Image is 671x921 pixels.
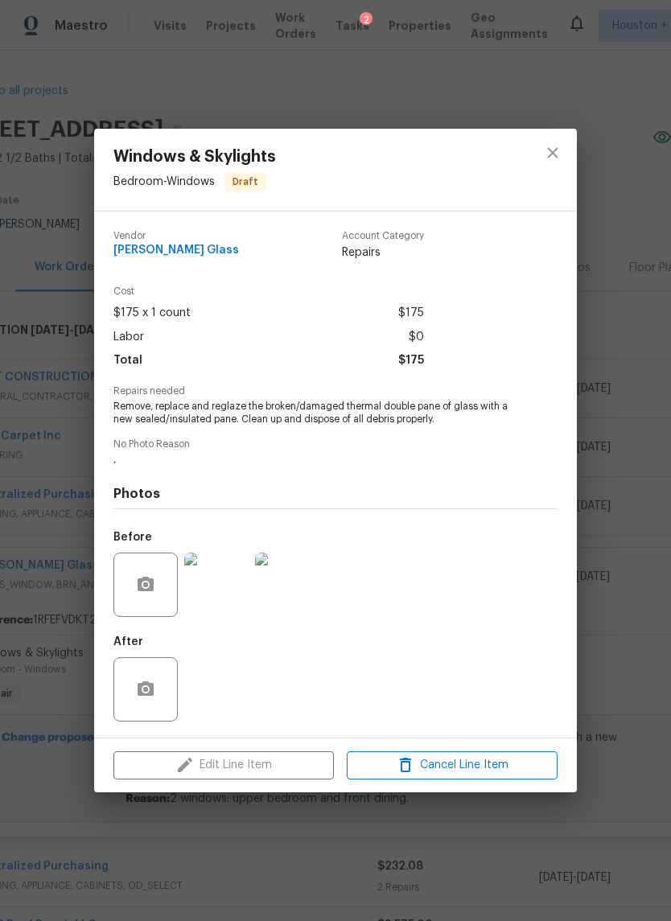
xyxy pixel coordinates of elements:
h5: After [113,636,143,648]
span: Repairs needed [113,386,558,397]
button: Cancel Line Item [347,751,558,779]
span: $0 [409,326,424,349]
span: $175 [398,302,424,325]
span: Draft [226,174,265,190]
div: 2 [360,12,373,28]
span: Cancel Line Item [352,755,553,775]
span: $175 [398,349,424,372]
span: [PERSON_NAME] Glass [113,245,239,257]
span: Total [113,349,142,372]
h4: Photos [113,486,558,502]
span: No Photo Reason [113,439,558,450]
span: Labor [113,326,144,349]
span: Cost [113,286,424,297]
span: Bedroom - Windows [113,176,215,187]
span: Windows & Skylights [113,148,276,166]
button: close [533,134,572,172]
span: $175 x 1 count [113,302,191,325]
span: , [113,453,513,467]
span: Account Category [342,231,424,241]
span: Vendor [113,231,239,241]
span: Remove, replace and reglaze the broken/damaged thermal double pane of glass with a new sealed/ins... [113,400,513,427]
h5: Before [113,532,152,543]
span: Repairs [342,245,424,261]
